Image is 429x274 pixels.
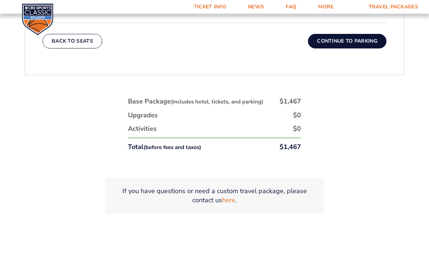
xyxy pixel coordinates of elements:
img: CBS Sports Classic [22,4,53,35]
button: Continue To Parking [308,34,386,49]
div: Activities [128,125,157,134]
p: If you have questions or need a custom travel package, please contact us . [114,187,315,205]
div: $0 [293,125,301,134]
div: $0 [293,111,301,120]
a: here [222,196,235,205]
div: Total [128,143,201,152]
div: Base Package [128,97,263,106]
button: Back To Seats [43,34,102,49]
div: Upgrades [128,111,158,120]
small: (before fees and taxes) [144,144,201,151]
div: $1,467 [280,143,301,152]
small: (includes hotel, tickets, and parking) [171,98,263,106]
div: $1,467 [280,97,301,106]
